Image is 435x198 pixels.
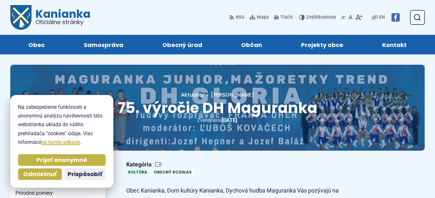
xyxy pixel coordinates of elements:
[378,14,386,21] a: EN
[354,11,364,24] button: Zväčšiť veľkosť písma
[236,14,244,21] span: RSS
[32,8,90,25] span: Kanianka
[18,154,106,166] button: Prijať anonymné
[257,14,269,21] span: Mapa
[379,14,385,21] span: EN
[149,35,215,54] a: Obecný úrad
[71,35,137,54] a: Samospráva
[211,91,254,99] span: [PERSON_NAME]
[222,117,237,123] span: [DATE]
[391,13,400,22] img: Prejsť na Facebook stránku
[10,188,106,198] a: Prírodné pomery
[10,5,90,30] a: Logo Kanianka, prejsť na domovskú stránku.
[181,91,204,99] a: Aktuality
[301,35,343,54] span: Projekty obce
[306,14,319,20] span: Zvýšiť
[152,169,194,175] a: Obecný rozhlas
[248,11,270,24] a: Mapa
[288,35,356,54] a: Projekty obce
[299,11,337,24] button: Zvýšiťkontrast
[15,35,58,54] a: Obec
[340,11,347,24] button: Zmenšiť veľkosť písma
[36,156,87,164] span: Prijať anonymné
[126,186,355,196] p: Obec Kanianka, Dom kultúry Kanianka, Dychová hudba Maguranka Vás pozývajú na
[10,5,32,30] img: Prejsť na domovskú stránku
[228,35,275,54] a: Občan
[68,171,102,178] span: Prispôsobiť
[18,168,62,180] button: Odmietnuť
[23,171,57,178] span: Odmietnuť
[35,19,90,25] span: Oficiálne stránky
[28,35,45,54] span: Obec
[18,103,106,146] p: Na zabezpečenie funkčnosti a anonymnú analýzu návštevnosti táto webstránka ukladá do vášho prehli...
[204,91,254,99] a: [PERSON_NAME]
[280,15,293,20] span: Tlačiť
[306,15,336,20] span: kontrast
[126,169,149,175] a: Kultúra
[241,35,262,54] span: Občan
[84,35,123,54] span: Samospráva
[162,35,202,54] span: Obecný úrad
[41,139,80,145] a: na tomto odkaze
[369,35,420,54] a: Kontakt
[15,188,100,198] span: Prírodné pomery
[118,98,317,118] span: 75. výročie DH Maguranka
[64,168,106,180] button: Prispôsobiť
[382,35,407,54] span: Kontakt
[347,11,354,24] button: Nastaviť pôvodnú veľkosť písma
[229,11,246,24] a: RSS
[31,116,404,125] p: Zverejnené .
[273,11,294,24] button: Tlačiť
[126,161,196,168] span: Kategória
